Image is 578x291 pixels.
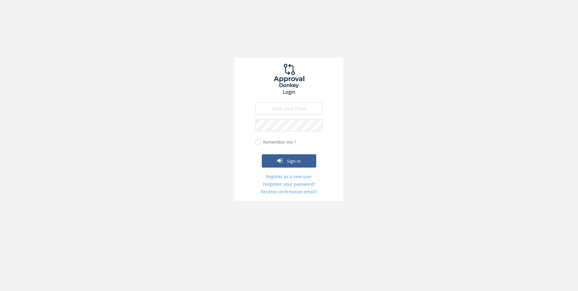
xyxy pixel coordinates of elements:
[255,174,323,180] a: Register as a new user
[255,181,323,187] a: Forgotten your password?
[255,103,323,115] input: Enter your Email
[262,154,316,168] button: Sign in
[255,189,323,195] a: Resend confirmation email?
[261,139,296,145] label: Remember me ?
[266,64,312,88] img: logo.png
[235,90,343,95] h3: Login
